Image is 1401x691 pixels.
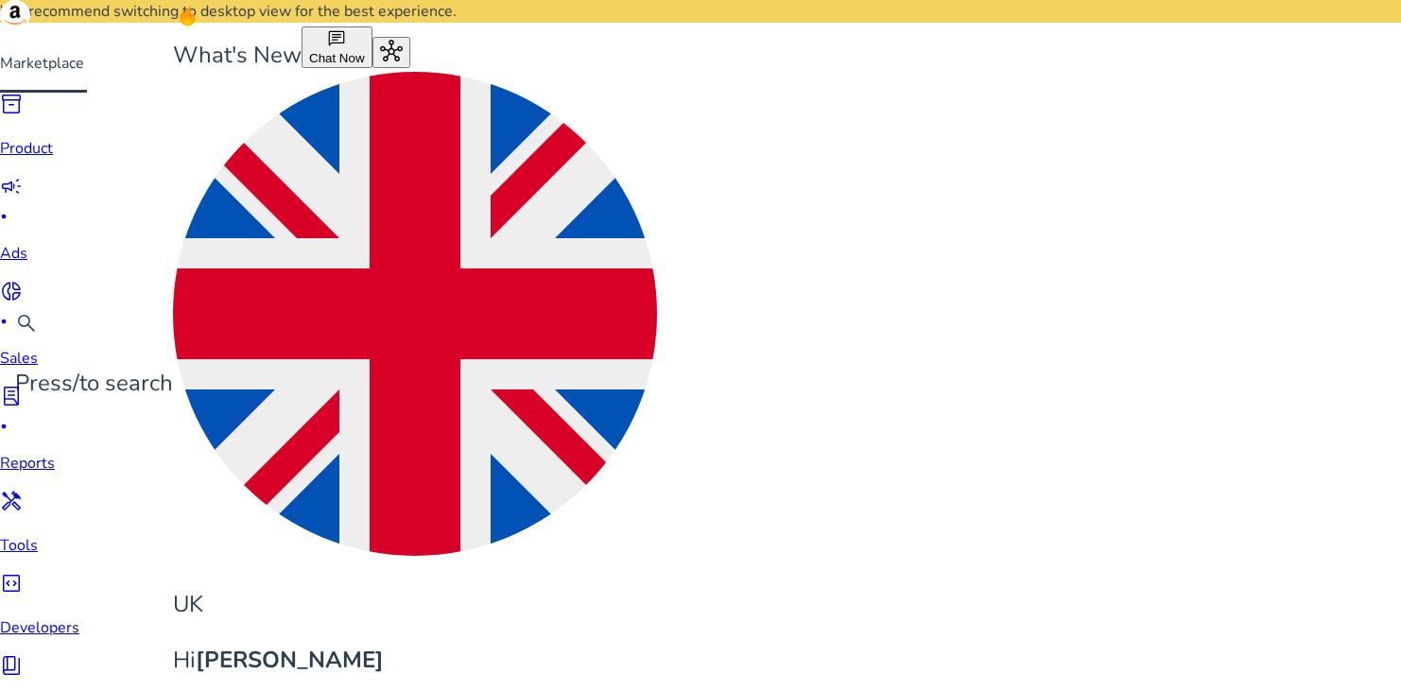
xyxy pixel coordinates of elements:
[196,645,384,675] b: [PERSON_NAME]
[173,644,657,677] p: Hi
[173,72,657,556] img: uk.svg
[380,40,403,62] span: hub
[309,51,365,65] span: Chat Now
[302,26,372,68] button: chatChat Now
[15,367,173,400] p: Press to search
[173,588,657,621] p: UK
[372,37,410,68] button: hub
[327,29,346,48] span: chat
[173,40,302,70] span: What's New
